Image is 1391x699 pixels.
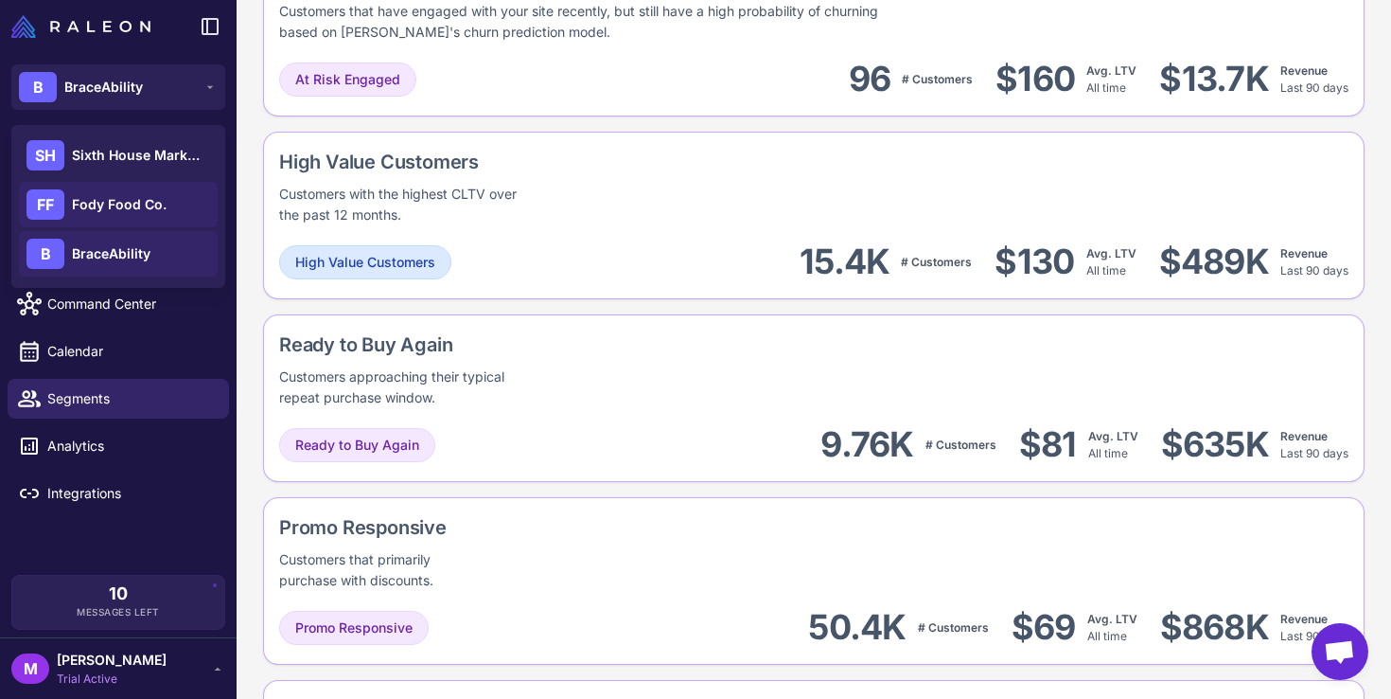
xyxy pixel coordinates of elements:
[1280,612,1328,626] span: Revenue
[19,72,57,102] div: B
[1280,63,1328,78] span: Revenue
[8,284,229,324] a: Command Center
[11,654,49,684] div: M
[1086,63,1136,97] div: All time
[1280,63,1348,97] div: Last 90 days
[8,426,229,466] a: Analytics
[11,64,225,110] button: BBraceAbility
[8,332,229,371] a: Calendar
[279,331,664,359] div: Ready to Buy Again
[1280,611,1348,645] div: Last 90 days
[1159,58,1269,100] div: $13.7K
[57,650,167,671] span: [PERSON_NAME]
[902,72,973,86] span: # Customers
[64,77,143,98] span: BraceAbility
[1280,246,1328,260] span: Revenue
[72,194,167,215] span: Fody Food Co.
[47,388,214,409] span: Segments
[1088,428,1138,462] div: All time
[295,435,419,456] span: Ready to Buy Again
[295,618,413,638] span: Promo Responsive
[295,252,435,273] span: High Value Customers
[26,239,64,269] div: B
[918,620,989,635] span: # Customers
[11,15,150,38] img: Raleon Logo
[47,341,214,362] span: Calendar
[820,423,913,466] div: 9.76K
[279,184,521,225] div: Customers with the highest CLTV over the past 12 months.
[8,474,229,513] a: Integrations
[1160,606,1269,649] div: $868K
[8,379,229,419] a: Segments
[1086,246,1136,260] span: Avg. LTV
[1280,245,1348,279] div: Last 90 days
[1019,423,1077,466] div: $81
[26,189,64,220] div: FF
[1161,423,1269,466] div: $635K
[901,255,972,269] span: # Customers
[8,237,229,277] a: Knowledge
[1012,606,1076,649] div: $69
[1159,241,1269,283] div: $489K
[1087,612,1137,626] span: Avg. LTV
[995,241,1074,283] div: $130
[279,1,902,43] div: Customers that have engaged with your site recently, but still have a high probability of churnin...
[1280,428,1348,462] div: Last 90 days
[77,605,160,619] span: Messages Left
[1086,63,1136,78] span: Avg. LTV
[47,436,214,457] span: Analytics
[72,243,150,264] span: BraceAbility
[279,549,485,591] div: Customers that primarily purchase with discounts.
[1087,611,1137,645] div: All time
[47,294,214,314] span: Command Center
[1312,623,1368,680] a: Open chat
[72,145,204,166] span: Sixth House Marketing
[26,140,64,170] div: SH
[57,671,167,688] span: Trial Active
[8,189,229,229] a: Chats
[295,69,400,90] span: At Risk Engaged
[1088,429,1138,443] span: Avg. LTV
[925,438,996,452] span: # Customers
[1280,429,1328,443] span: Revenue
[279,148,643,176] div: High Value Customers
[995,58,1075,100] div: $160
[47,483,214,504] span: Integrations
[800,241,889,283] div: 15.4K
[1086,245,1136,279] div: All time
[279,513,589,542] div: Promo Responsive
[109,585,128,602] span: 10
[279,367,536,408] div: Customers approaching their typical repeat purchase window.
[849,58,891,100] div: 96
[808,606,906,649] div: 50.4K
